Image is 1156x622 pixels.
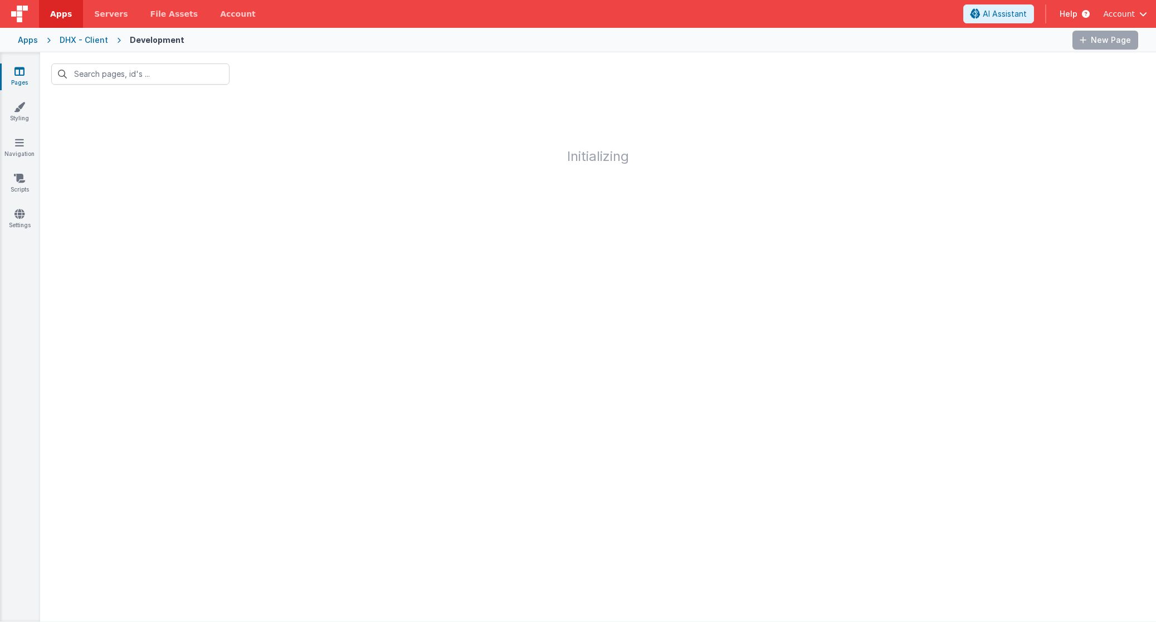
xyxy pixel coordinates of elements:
[51,63,230,85] input: Search pages, id's ...
[1060,8,1077,19] span: Help
[130,35,184,46] div: Development
[18,35,38,46] div: Apps
[983,8,1027,19] span: AI Assistant
[1103,8,1135,19] span: Account
[60,35,108,46] div: DHX - Client
[1103,8,1147,19] button: Account
[1072,31,1138,50] button: New Page
[150,8,198,19] span: File Assets
[963,4,1034,23] button: AI Assistant
[50,8,72,19] span: Apps
[40,96,1156,164] h1: Initializing
[94,8,128,19] span: Servers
